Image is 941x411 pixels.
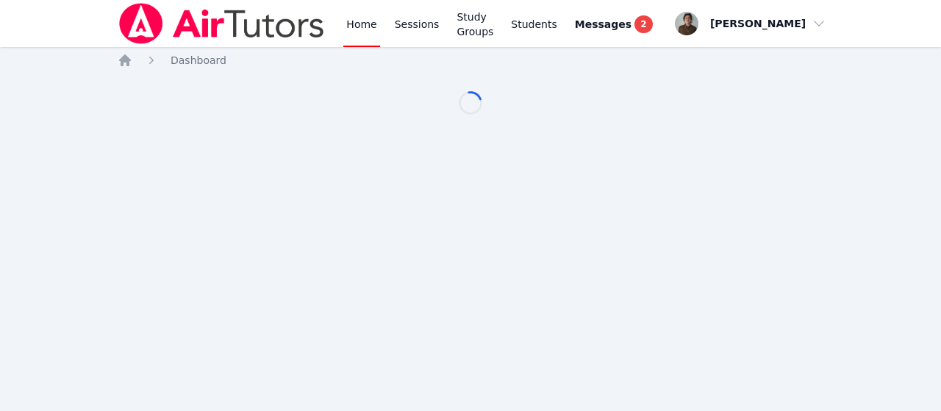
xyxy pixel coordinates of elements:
[575,17,631,32] span: Messages
[634,15,652,33] span: 2
[118,53,823,68] nav: Breadcrumb
[171,54,226,66] span: Dashboard
[118,3,326,44] img: Air Tutors
[171,53,226,68] a: Dashboard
